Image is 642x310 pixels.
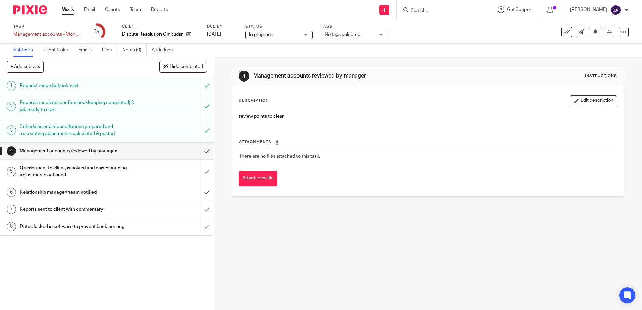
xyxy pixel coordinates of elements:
label: Task [13,24,81,29]
p: Description [239,98,269,103]
a: Reports [151,6,168,13]
h1: Schedules and reconciliations prepared and accounting adjustments calculated & posted [20,122,135,139]
div: 6 [7,188,16,197]
span: [DATE] [207,32,221,37]
label: Due by [207,24,237,29]
a: Audit logs [152,44,178,57]
h1: Management accounts reviewed by manager [253,72,442,80]
a: Emails [78,44,97,57]
button: Attach new file [239,171,277,186]
input: Search [410,8,470,14]
label: Tags [321,24,388,29]
small: /8 [97,30,100,34]
div: Instructions [585,73,617,79]
div: 5 [7,167,16,176]
div: 4 [7,146,16,156]
a: Client tasks [43,44,73,57]
label: Status [245,24,313,29]
span: There are no files attached to this task. [239,154,320,159]
button: + Add subtask [7,61,44,72]
span: Hide completed [170,64,203,70]
div: Management accounts - Monthly [13,31,81,38]
span: In progress [249,32,273,37]
h1: Queries sent to client, resolved and corresponding adjustments actioned [20,163,135,180]
span: Get Support [507,7,533,12]
a: Notes (0) [122,44,147,57]
h1: Relationship manager/ team notified [20,187,135,197]
span: No tags selected [325,32,360,37]
a: Clients [105,6,120,13]
a: Files [102,44,117,57]
a: Subtasks [13,44,38,57]
p: review points to clear [239,113,616,120]
h1: Records received (confirm bookkeeping completed) & job ready to start [20,98,135,115]
div: 1 [7,81,16,90]
div: 8 [7,222,16,231]
button: Edit description [570,95,617,106]
img: Pixie [13,5,47,14]
div: 7 [7,205,16,214]
h1: Management accounts reviewed by manager [20,146,135,156]
div: 4 [239,71,249,82]
div: 3 [94,28,100,36]
h1: Dates locked in software to prevent back posting [20,222,135,232]
img: svg%3E [610,5,621,15]
p: [PERSON_NAME] [570,6,607,13]
p: Dispute Resolution Ombudsman [122,31,183,38]
a: Email [84,6,95,13]
div: 3 [7,125,16,135]
label: Client [122,24,198,29]
a: Work [62,6,74,13]
div: 2 [7,102,16,111]
button: Hide completed [159,61,207,72]
h1: Request records/ book visit [20,81,135,91]
span: Attachments [239,140,271,144]
a: Team [130,6,141,13]
h1: Reports sent to client with commentary [20,204,135,214]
